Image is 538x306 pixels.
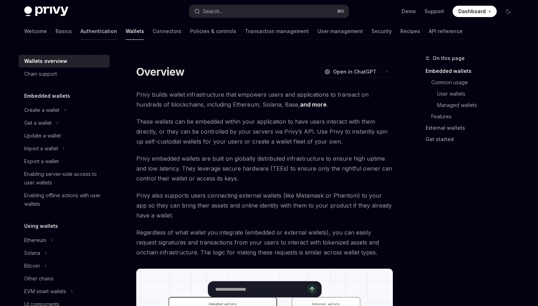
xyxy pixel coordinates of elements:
[136,90,393,109] span: Privy builds wallet infrastructure that empowers users and applications to transact on hundreds o...
[426,134,519,145] a: Get started
[24,274,54,283] div: Other chains
[24,144,58,153] div: Import a wallet
[458,8,486,15] span: Dashboard
[19,129,110,142] a: Update a wallet
[437,88,519,100] a: User wallets
[80,23,117,40] a: Authentication
[56,23,72,40] a: Basics
[24,262,40,270] div: Bitcoin
[437,100,519,111] a: Managed wallets
[189,5,349,18] button: Search...⌘K
[19,155,110,168] a: Export a wallet
[502,6,514,17] button: Toggle dark mode
[426,122,519,134] a: External wallets
[24,70,57,78] div: Chain support
[203,7,223,16] div: Search...
[24,222,58,230] h5: Using wallets
[24,287,66,296] div: EVM smart wallets
[431,111,519,122] a: Features
[24,236,46,245] div: Ethereum
[19,189,110,210] a: Enabling offline actions with user wallets
[136,117,393,146] span: These wallets can be embedded within your application to have users interact with them directly, ...
[24,23,47,40] a: Welcome
[24,119,52,127] div: Get a wallet
[153,23,181,40] a: Connectors
[190,23,236,40] a: Policies & controls
[136,227,393,257] span: Regardless of what wallet you integrate (embedded or external wallets), you can easily request si...
[136,65,184,78] h1: Overview
[136,154,393,183] span: Privy embedded wallets are built on globally distributed infrastructure to ensure high uptime and...
[126,23,144,40] a: Wallets
[371,23,392,40] a: Security
[431,77,519,88] a: Common usage
[333,68,376,75] span: Open in ChatGPT
[24,157,59,166] div: Export a wallet
[24,131,61,140] div: Update a wallet
[402,8,416,15] a: Demo
[136,190,393,220] span: Privy also supports users connecting external wallets (like Metamask or Phantom) to your app so t...
[24,6,68,16] img: dark logo
[433,54,465,63] span: On this page
[317,23,363,40] a: User management
[300,101,327,108] a: and more
[400,23,420,40] a: Recipes
[429,23,463,40] a: API reference
[424,8,444,15] a: Support
[24,57,67,65] div: Wallets overview
[24,92,70,100] h5: Embedded wallets
[245,23,309,40] a: Transaction management
[19,168,110,189] a: Enabling server-side access to user wallets
[307,284,317,294] button: Send message
[426,65,519,77] a: Embedded wallets
[19,55,110,68] a: Wallets overview
[19,272,110,285] a: Other chains
[24,170,105,187] div: Enabling server-side access to user wallets
[24,249,40,257] div: Solana
[24,191,105,208] div: Enabling offline actions with user wallets
[337,9,344,14] span: ⌘ K
[24,106,59,114] div: Create a wallet
[453,6,497,17] a: Dashboard
[19,68,110,80] a: Chain support
[320,66,381,78] button: Open in ChatGPT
